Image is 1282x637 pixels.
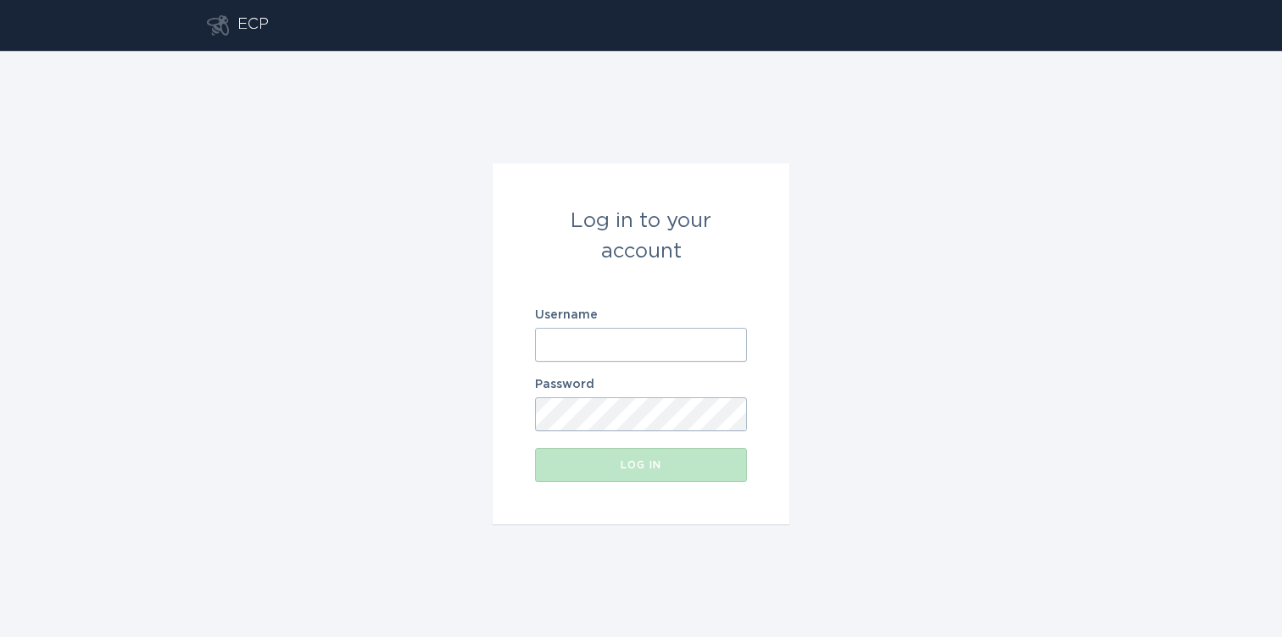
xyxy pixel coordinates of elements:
[237,15,269,36] div: ECP
[535,379,747,391] label: Password
[535,206,747,267] div: Log in to your account
[543,460,739,470] div: Log in
[535,448,747,482] button: Log in
[207,15,229,36] button: Go to dashboard
[535,309,747,321] label: Username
